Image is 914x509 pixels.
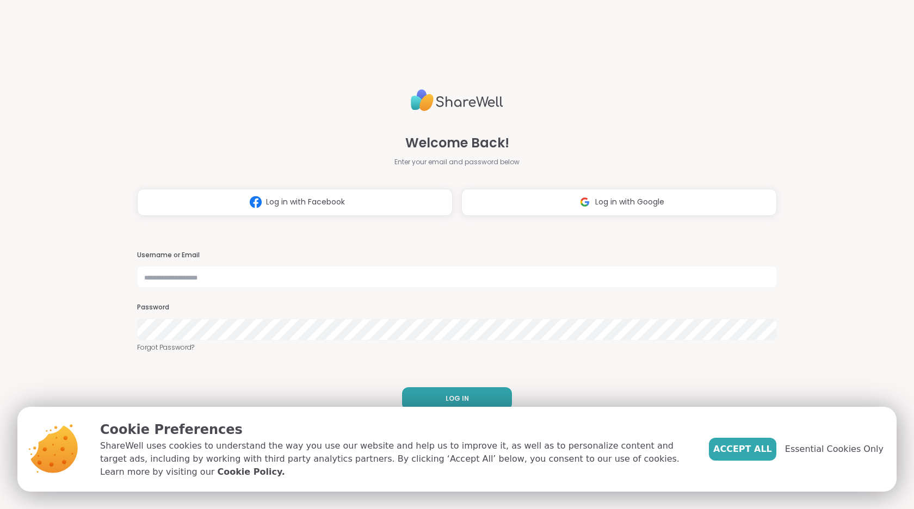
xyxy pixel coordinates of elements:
span: Log in with Google [595,196,664,208]
span: Accept All [713,443,772,456]
button: LOG IN [402,387,512,410]
h3: Password [137,303,777,312]
button: Log in with Google [461,189,777,216]
p: Cookie Preferences [100,420,691,439]
img: ShareWell Logo [411,85,503,116]
span: Essential Cookies Only [785,443,884,456]
button: Log in with Facebook [137,189,453,216]
p: ShareWell uses cookies to understand the way you use our website and help us to improve it, as we... [100,439,691,479]
a: Forgot Password? [137,343,777,352]
button: Accept All [709,438,776,461]
span: Enter your email and password below [394,157,520,167]
span: LOG IN [446,394,469,404]
h3: Username or Email [137,251,777,260]
a: Cookie Policy. [217,465,285,479]
img: ShareWell Logomark [575,192,595,212]
img: ShareWell Logomark [245,192,266,212]
span: Welcome Back! [405,133,509,153]
span: Log in with Facebook [266,196,345,208]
